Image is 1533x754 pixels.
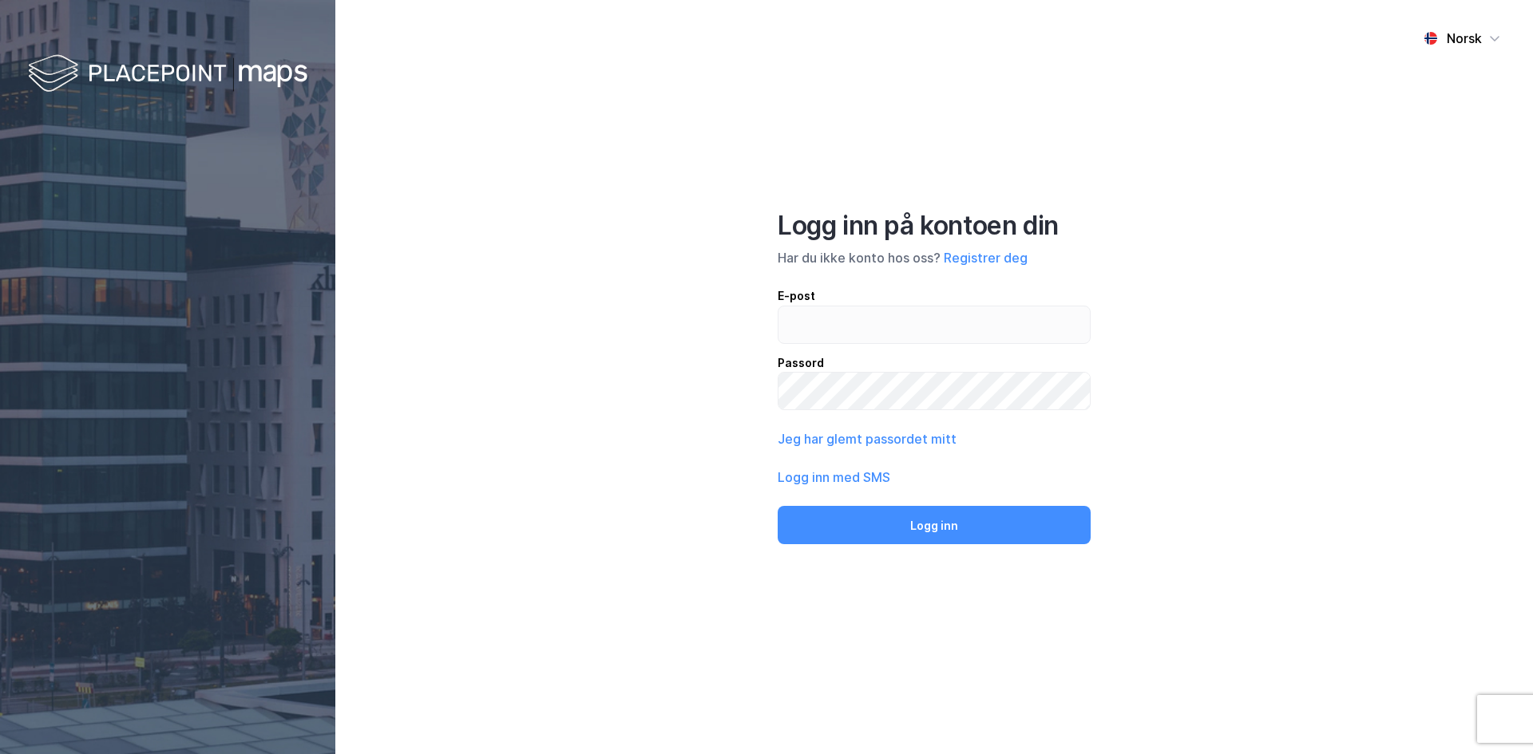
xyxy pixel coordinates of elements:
[778,506,1091,544] button: Logg inn
[778,286,1091,306] div: E-post
[778,353,1091,373] div: Passord
[944,248,1028,267] button: Registrer deg
[778,468,890,487] button: Logg inn med SMS
[28,51,307,98] img: logo-white.f07954bde2210d2a523dddb988cd2aa7.svg
[778,429,957,448] button: Jeg har glemt passordet mitt
[778,210,1091,242] div: Logg inn på kontoen din
[778,248,1091,267] div: Har du ikke konto hos oss?
[1447,29,1482,48] div: Norsk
